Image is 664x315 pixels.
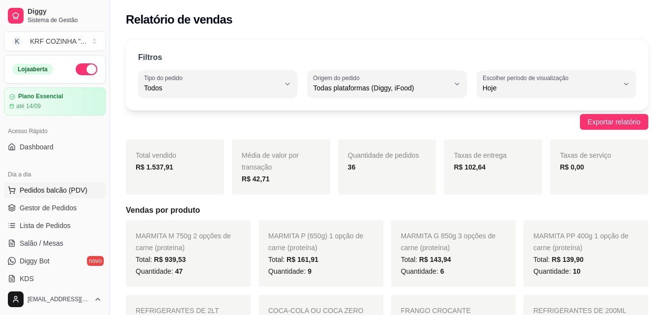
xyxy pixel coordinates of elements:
span: Exportar relatório [588,116,640,127]
div: Dia a dia [4,167,106,182]
span: MARMITA P (650g) 1 opção de carne (proteína) [268,232,363,252]
a: Gestor de Pedidos [4,200,106,216]
strong: 36 [348,163,356,171]
strong: R$ 1.537,91 [136,163,173,171]
button: Escolher período de visualizaçãoHoje [477,70,636,98]
strong: R$ 42,71 [242,175,270,183]
h2: Relatório de vendas [126,12,232,28]
span: Sistema de Gestão [28,16,102,24]
span: Diggy [28,7,102,16]
span: Total: [533,256,583,263]
span: Pedidos balcão (PDV) [20,185,87,195]
span: R$ 161,91 [287,256,318,263]
strong: R$ 0,00 [560,163,584,171]
span: Total: [268,256,318,263]
span: MARMITA G 850g 3 opções de carne (proteína) [401,232,496,252]
div: Loja aberta [12,64,53,75]
span: Média de valor por transação [242,151,299,171]
span: [EMAIL_ADDRESS][DOMAIN_NAME] [28,295,90,303]
p: Filtros [138,52,162,63]
button: Alterar Status [76,63,97,75]
a: Diggy Botnovo [4,253,106,269]
button: Origem do pedidoTodas plataformas (Diggy, iFood) [307,70,466,98]
span: Quantidade: [401,267,444,275]
span: Dashboard [20,142,54,152]
span: Total vendido [136,151,176,159]
span: Taxas de entrega [454,151,506,159]
article: Plano Essencial [18,93,63,100]
button: Tipo do pedidoTodos [138,70,297,98]
span: KDS [20,274,34,284]
span: K [12,36,22,46]
button: [EMAIL_ADDRESS][DOMAIN_NAME] [4,287,106,311]
a: Plano Essencialaté 14/09 [4,87,106,115]
span: REFRIGERANTES DE 200ML [533,307,626,315]
span: Lista de Pedidos [20,221,71,230]
span: Diggy Bot [20,256,50,266]
div: Acesso Rápido [4,123,106,139]
button: Pedidos balcão (PDV) [4,182,106,198]
strong: R$ 102,64 [454,163,486,171]
a: KDS [4,271,106,286]
button: Exportar relatório [580,114,648,130]
span: Total: [136,256,186,263]
span: R$ 143,94 [419,256,451,263]
span: MARMITA M 750g 2 opções de carne (proteína) [136,232,231,252]
span: 10 [573,267,580,275]
span: REFRIGERANTES DE 2LT [136,307,219,315]
a: DiggySistema de Gestão [4,4,106,28]
span: R$ 939,53 [154,256,186,263]
span: Todas plataformas (Diggy, iFood) [313,83,449,93]
span: Quantidade: [533,267,580,275]
article: até 14/09 [16,102,41,110]
span: 47 [175,267,183,275]
label: Tipo do pedido [144,74,186,82]
a: Salão / Mesas [4,235,106,251]
span: Gestor de Pedidos [20,203,77,213]
span: Hoje [483,83,618,93]
a: Dashboard [4,139,106,155]
span: Taxas de serviço [560,151,611,159]
span: Quantidade de pedidos [348,151,419,159]
span: Todos [144,83,280,93]
span: Quantidade: [136,267,183,275]
span: Total: [401,256,451,263]
div: KRF COZINHA " ... [30,36,87,46]
label: Origem do pedido [313,74,363,82]
span: Salão / Mesas [20,238,63,248]
a: Lista de Pedidos [4,218,106,233]
span: R$ 139,90 [552,256,584,263]
h5: Vendas por produto [126,204,648,216]
button: Select a team [4,31,106,51]
span: FRANGO CROCANTE [401,307,471,315]
span: 6 [440,267,444,275]
span: 9 [308,267,312,275]
span: MARMITA PP 400g 1 opção de carne (proteína) [533,232,628,252]
label: Escolher período de visualização [483,74,572,82]
span: Quantidade: [268,267,312,275]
